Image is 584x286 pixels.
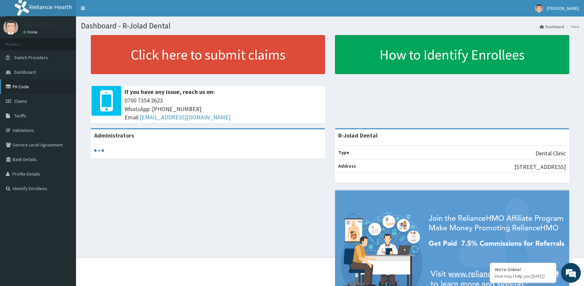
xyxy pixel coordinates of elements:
[495,266,551,272] div: We're Online!
[140,113,231,121] a: [EMAIL_ADDRESS][DOMAIN_NAME]
[3,20,18,35] img: User Image
[14,113,26,119] span: Tariffs
[335,35,569,74] a: How to Identify Enrollees
[338,132,378,139] strong: R-Jolad Dental
[540,24,564,29] a: Dashboard
[81,21,579,30] h1: Dashboard - R-Jolad Dental
[338,163,356,169] b: Address
[23,21,59,27] p: R-jolad Dental
[495,273,551,279] p: How may I help you today?
[547,5,579,11] span: [PERSON_NAME]
[535,149,566,158] p: Dental Clinic
[125,96,322,122] span: 0700 7354 2623 WhatsApp: [PHONE_NUMBER] Email:
[125,88,215,96] b: If you have any issue, reach us on:
[94,132,134,139] b: Administrators
[338,149,349,155] b: Type
[14,55,48,61] span: Switch Providers
[23,30,39,34] a: Online
[91,35,325,74] a: Click here to submit claims
[565,24,579,29] li: Here
[94,145,104,155] svg: audio-loading
[14,98,27,104] span: Claims
[535,4,543,13] img: User Image
[514,163,566,171] p: [STREET_ADDRESS]
[14,69,36,75] span: Dashboard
